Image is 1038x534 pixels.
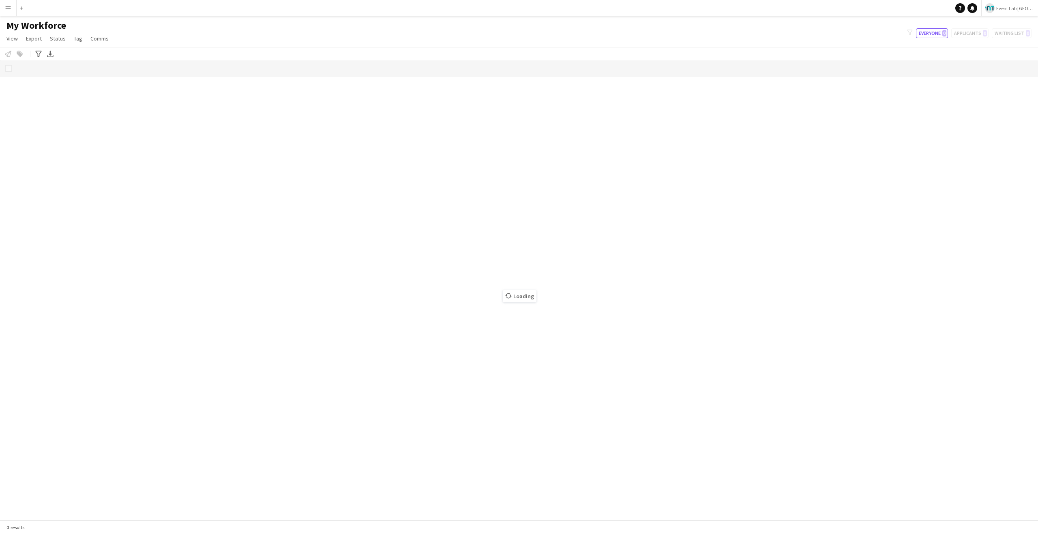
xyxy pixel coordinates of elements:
app-action-btn: Export XLSX [45,49,55,59]
a: Export [23,33,45,44]
a: Tag [71,33,86,44]
img: Logo [985,3,995,13]
a: Comms [87,33,112,44]
a: Status [47,33,69,44]
app-action-btn: Advanced filters [34,49,43,59]
span: 0 [942,30,946,36]
span: My Workforce [6,19,66,32]
span: View [6,35,18,42]
span: Comms [90,35,109,42]
button: Everyone0 [916,28,948,38]
a: View [3,33,21,44]
span: Loading [503,290,536,302]
span: Tag [74,35,82,42]
span: Export [26,35,42,42]
span: Status [50,35,66,42]
span: Event Lab [GEOGRAPHIC_DATA] [996,5,1035,11]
